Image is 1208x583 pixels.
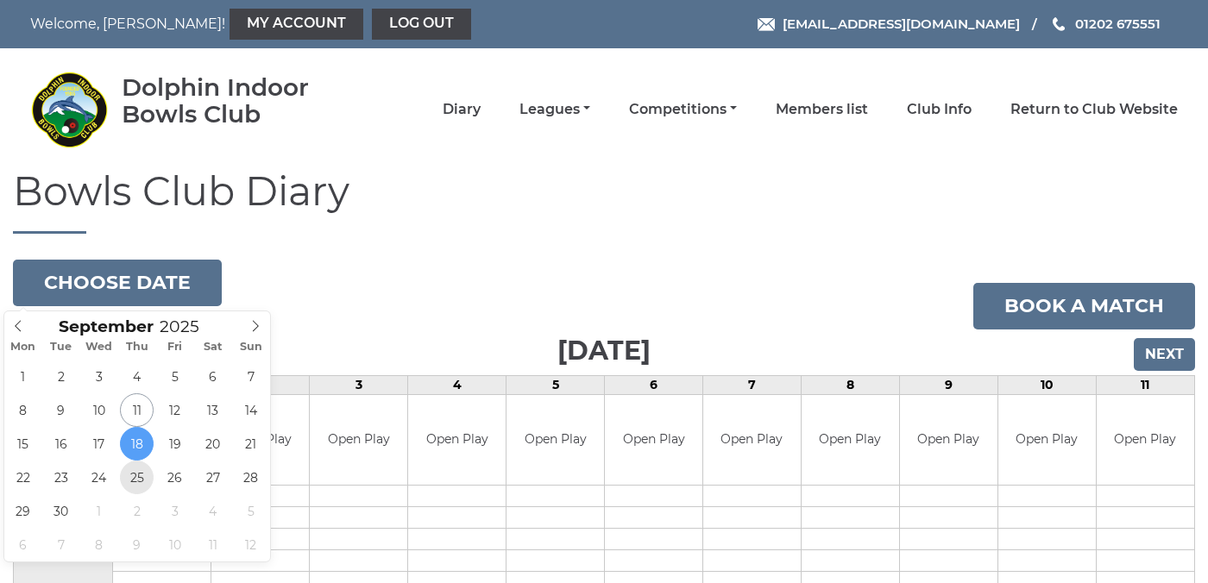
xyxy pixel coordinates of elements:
span: [EMAIL_ADDRESS][DOMAIN_NAME] [783,16,1020,32]
td: Open Play [408,395,506,486]
img: Phone us [1053,17,1065,31]
td: Open Play [506,395,604,486]
td: Open Play [998,395,1096,486]
span: October 3, 2025 [158,494,192,528]
span: Sat [194,342,232,353]
td: Open Play [703,395,801,486]
td: 11 [1096,375,1194,394]
span: Fri [156,342,194,353]
span: October 2, 2025 [120,494,154,528]
span: September 10, 2025 [82,393,116,427]
span: September 6, 2025 [196,360,230,393]
span: September 16, 2025 [44,427,78,461]
img: Email [758,18,775,31]
button: Choose date [13,260,222,306]
span: September 21, 2025 [234,427,267,461]
img: Dolphin Indoor Bowls Club [30,71,108,148]
span: 01202 675551 [1075,16,1161,32]
a: Log out [372,9,471,40]
td: 3 [310,375,408,394]
span: September 12, 2025 [158,393,192,427]
a: Diary [443,100,481,119]
span: October 1, 2025 [82,494,116,528]
span: September 7, 2025 [234,360,267,393]
span: September 13, 2025 [196,393,230,427]
td: 9 [899,375,997,394]
a: Return to Club Website [1010,100,1178,119]
td: Open Play [1097,395,1194,486]
span: September 23, 2025 [44,461,78,494]
span: September 3, 2025 [82,360,116,393]
input: Next [1134,338,1195,371]
span: September 14, 2025 [234,393,267,427]
span: Sun [232,342,270,353]
td: 10 [997,375,1096,394]
div: Dolphin Indoor Bowls Club [122,74,359,128]
td: 4 [408,375,506,394]
span: September 22, 2025 [6,461,40,494]
td: Open Play [802,395,899,486]
span: September 4, 2025 [120,360,154,393]
span: September 30, 2025 [44,494,78,528]
span: October 6, 2025 [6,528,40,561]
span: September 9, 2025 [44,393,78,427]
span: October 8, 2025 [82,528,116,561]
span: September 2, 2025 [44,360,78,393]
span: Wed [80,342,118,353]
td: 5 [506,375,605,394]
span: Scroll to increment [59,319,154,335]
span: October 9, 2025 [120,528,154,561]
a: Book a match [973,283,1195,329]
span: September 29, 2025 [6,494,40,528]
span: October 7, 2025 [44,528,78,561]
span: September 15, 2025 [6,427,40,461]
td: Open Play [310,395,407,486]
span: September 20, 2025 [196,427,230,461]
h1: Bowls Club Diary [13,170,1195,234]
span: Mon [4,342,42,353]
span: October 10, 2025 [158,528,192,561]
span: October 12, 2025 [234,528,267,561]
span: September 11, 2025 [120,393,154,427]
span: October 4, 2025 [196,494,230,528]
span: September 25, 2025 [120,461,154,494]
a: Members list [776,100,868,119]
a: Phone us 01202 675551 [1050,14,1161,34]
span: September 28, 2025 [234,461,267,494]
span: September 26, 2025 [158,461,192,494]
span: September 5, 2025 [158,360,192,393]
td: 7 [703,375,802,394]
span: Tue [42,342,80,353]
a: Competitions [629,100,737,119]
td: Open Play [900,395,997,486]
span: September 17, 2025 [82,427,116,461]
span: September 8, 2025 [6,393,40,427]
input: Scroll to increment [154,317,221,336]
nav: Welcome, [PERSON_NAME]! [30,9,494,40]
span: October 11, 2025 [196,528,230,561]
span: September 27, 2025 [196,461,230,494]
span: October 5, 2025 [234,494,267,528]
a: Club Info [907,100,972,119]
td: 8 [801,375,899,394]
a: My Account [230,9,363,40]
a: Email [EMAIL_ADDRESS][DOMAIN_NAME] [758,14,1020,34]
span: September 18, 2025 [120,427,154,461]
a: Leagues [519,100,590,119]
span: September 19, 2025 [158,427,192,461]
span: September 24, 2025 [82,461,116,494]
span: Thu [118,342,156,353]
td: Open Play [605,395,702,486]
td: 6 [605,375,703,394]
span: September 1, 2025 [6,360,40,393]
